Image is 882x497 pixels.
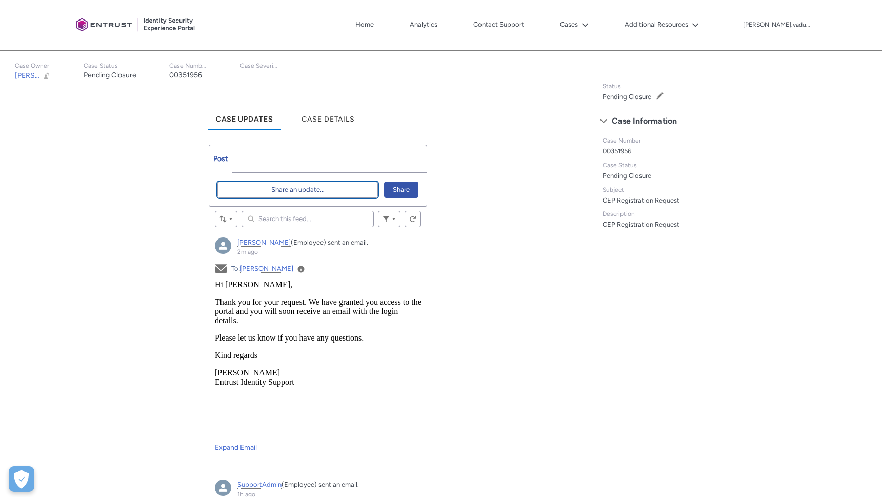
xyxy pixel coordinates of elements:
[384,182,418,198] button: Share
[271,182,325,197] span: Share an update...
[240,62,278,70] p: Case Severity
[169,62,207,70] p: Case Number
[215,480,231,496] img: External User - SupportAdmin (null)
[237,248,258,255] a: 2m ago
[407,17,440,32] a: Analytics, opens in new tab
[9,466,34,492] div: Cookie Preferences
[603,221,679,228] lightning-formatted-text: CEP Registration Request
[603,162,637,169] span: Case Status
[471,17,527,32] a: Contact Support
[217,182,378,198] button: Share an update...
[743,19,810,29] button: User Profile andrei.vaduva
[656,92,664,100] button: Edit Status
[215,480,231,496] div: SupportAdmin
[215,436,422,453] a: Expand Email
[215,237,231,254] img: External User - Hadi (null)
[209,145,232,172] a: Post
[302,115,355,124] span: Case Details
[603,137,641,144] span: Case Number
[622,17,701,32] button: Additional Resources
[213,154,228,163] span: Post
[84,62,136,70] p: Case Status
[603,83,621,90] span: Status
[603,93,651,101] lightning-formatted-text: Pending Closure
[43,71,51,80] button: Change Owner
[237,481,282,489] a: SupportAdmin
[393,182,410,197] span: Share
[15,71,72,80] span: [PERSON_NAME]
[603,210,635,217] span: Description
[209,145,428,207] div: Chatter Publisher
[237,238,291,247] a: [PERSON_NAME]
[215,280,422,436] iframe: Email Preview
[240,265,293,273] a: [PERSON_NAME]
[293,102,363,130] a: Case Details
[603,186,624,193] span: Subject
[208,102,282,130] a: Case Updates
[603,172,651,180] lightning-formatted-text: Pending Closure
[216,115,273,124] span: Case Updates
[603,196,679,204] lightning-formatted-text: CEP Registration Request
[297,265,305,272] a: View Details
[405,211,421,227] button: Refresh this feed
[231,265,293,272] span: To:
[215,237,231,254] div: Hadi
[595,113,750,129] button: Case Information
[282,481,359,488] span: (Employee) sent an email.
[15,62,51,70] p: Case Owner
[612,113,677,129] span: Case Information
[242,211,374,227] input: Search this feed...
[557,17,591,32] button: Cases
[353,17,376,32] a: Home
[209,231,428,468] article: Hadi, 2m ago
[9,466,34,492] button: Open Preferences
[743,22,810,29] p: [PERSON_NAME].vaduva
[169,71,202,79] lightning-formatted-text: 00351956
[291,238,368,246] span: (Employee) sent an email.
[84,71,136,79] lightning-formatted-text: Pending Closure
[603,147,631,155] lightning-formatted-text: 00351956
